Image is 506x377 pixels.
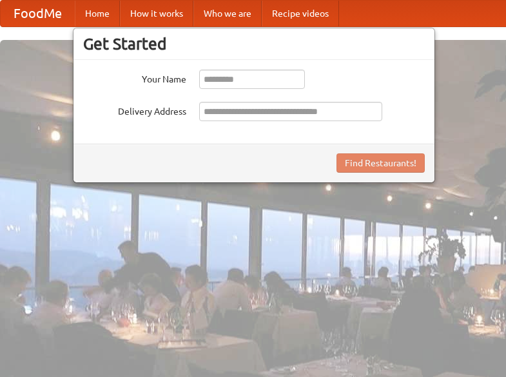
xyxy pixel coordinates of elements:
[336,153,425,173] button: Find Restaurants!
[262,1,339,26] a: Recipe videos
[83,70,186,86] label: Your Name
[75,1,120,26] a: Home
[83,102,186,118] label: Delivery Address
[120,1,193,26] a: How it works
[1,1,75,26] a: FoodMe
[193,1,262,26] a: Who we are
[83,34,425,53] h3: Get Started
